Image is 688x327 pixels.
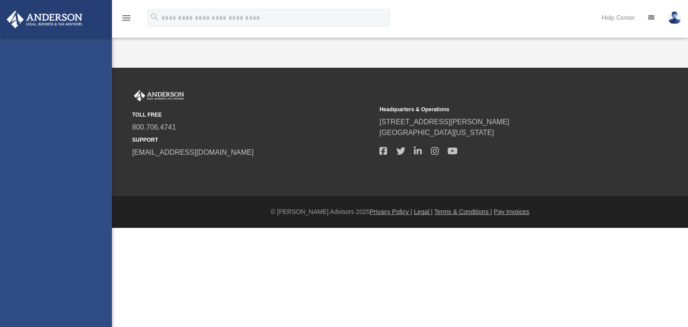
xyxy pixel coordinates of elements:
[379,129,494,136] a: [GEOGRAPHIC_DATA][US_STATE]
[112,207,688,217] div: © [PERSON_NAME] Advisors 2025
[414,208,433,215] a: Legal |
[132,136,373,144] small: SUPPORT
[150,12,159,22] i: search
[370,208,413,215] a: Privacy Policy |
[668,11,681,24] img: User Pic
[132,148,254,156] a: [EMAIL_ADDRESS][DOMAIN_NAME]
[132,123,176,131] a: 800.706.4741
[132,90,186,102] img: Anderson Advisors Platinum Portal
[494,208,529,215] a: Pay Invoices
[4,11,85,28] img: Anderson Advisors Platinum Portal
[121,13,132,23] i: menu
[379,105,620,113] small: Headquarters & Operations
[132,111,373,119] small: TOLL FREE
[121,17,132,23] a: menu
[379,118,509,126] a: [STREET_ADDRESS][PERSON_NAME]
[434,208,492,215] a: Terms & Conditions |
